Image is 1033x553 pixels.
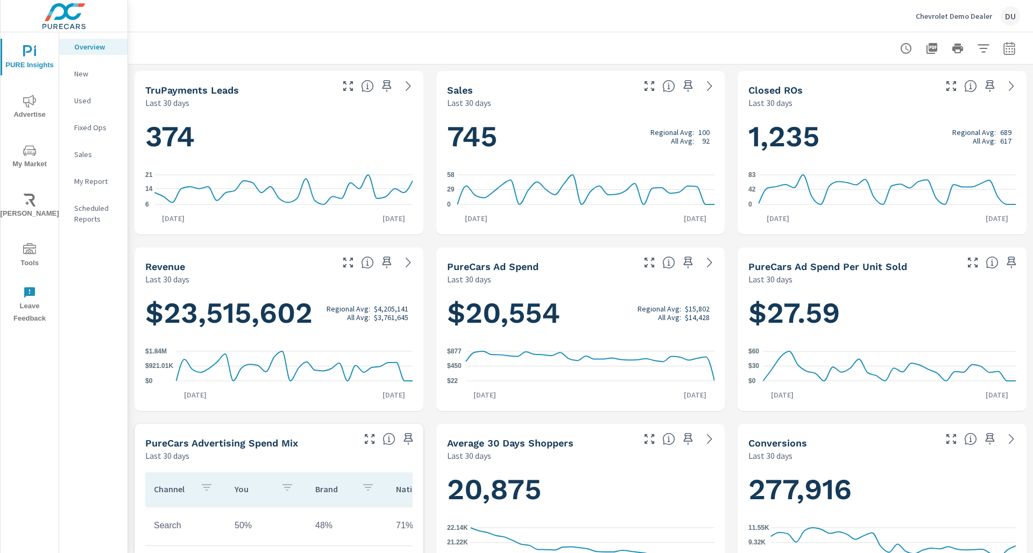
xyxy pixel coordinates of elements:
button: Make Fullscreen [641,77,658,95]
p: Last 30 days [447,273,491,286]
div: Scheduled Reports [59,200,128,227]
p: [DATE] [176,389,214,400]
a: See more details in report [1003,430,1020,448]
td: 48% [307,512,387,539]
text: 11.55K [748,524,769,531]
p: [DATE] [978,213,1016,224]
text: $30 [748,363,759,370]
text: 9.32K [748,539,766,547]
p: [DATE] [457,213,495,224]
p: $15,802 [685,304,710,313]
p: Last 30 days [145,96,189,109]
a: See more details in report [701,254,718,271]
span: My Market [4,144,55,171]
p: You [235,484,272,494]
span: Total sales revenue over the selected date range. [Source: This data is sourced from the dealer’s... [361,256,374,269]
text: $1.84M [145,348,167,355]
a: See more details in report [701,77,718,95]
p: Fixed Ops [74,122,119,133]
p: Brand [315,484,353,494]
button: Make Fullscreen [964,254,981,271]
p: $14,428 [685,313,710,322]
p: [DATE] [978,389,1016,400]
a: See more details in report [1003,77,1020,95]
p: Last 30 days [748,273,793,286]
button: Print Report [947,38,968,59]
p: Scheduled Reports [74,203,119,224]
td: Search [145,512,226,539]
span: Total cost of media for all PureCars channels for the selected dealership group over the selected... [662,256,675,269]
p: [DATE] [466,389,504,400]
span: Number of vehicles sold by the dealership over the selected date range. [Source: This data is sou... [662,80,675,93]
p: [DATE] [759,213,797,224]
a: See more details in report [701,430,718,448]
div: New [59,66,128,82]
text: $22 [447,377,458,385]
p: Regional Avg: [650,128,694,137]
button: Make Fullscreen [339,254,357,271]
span: Number of Repair Orders Closed by the selected dealership group over the selected time range. [So... [964,80,977,93]
h5: Closed ROs [748,84,803,96]
p: Sales [74,149,119,160]
text: 58 [447,171,455,179]
h5: Average 30 Days Shoppers [447,437,574,449]
p: Used [74,95,119,106]
div: nav menu [1,32,59,329]
span: The number of dealer-specified goals completed by a visitor. [Source: This data is provided by th... [964,433,977,445]
div: DU [1001,6,1020,26]
button: "Export Report to PDF" [921,38,943,59]
p: All Avg: [347,313,370,322]
div: My Report [59,173,128,189]
span: Save this to your personalized report [981,77,999,95]
span: A rolling 30 day total of daily Shoppers on the dealership website, averaged over the selected da... [662,433,675,445]
span: Save this to your personalized report [400,430,417,448]
p: [DATE] [154,213,192,224]
div: Used [59,93,128,109]
h5: Revenue [145,261,185,272]
h1: 20,875 [447,471,714,508]
h5: Sales [447,84,473,96]
p: 100 [698,128,710,137]
span: This table looks at how you compare to the amount of budget you spend per channel as opposed to y... [383,433,395,445]
text: 42 [748,186,756,193]
p: Last 30 days [145,449,189,462]
p: All Avg: [658,313,681,322]
p: My Report [74,176,119,187]
text: $877 [447,348,462,355]
button: Make Fullscreen [339,77,357,95]
p: [DATE] [676,389,714,400]
button: Make Fullscreen [641,254,658,271]
h1: $23,515,602 [145,295,413,331]
td: 50% [226,512,307,539]
td: 71% [387,512,468,539]
text: $450 [447,363,462,370]
h5: PureCars Ad Spend [447,261,539,272]
text: 0 [447,201,451,208]
p: National [396,484,434,494]
span: Save this to your personalized report [981,430,999,448]
p: Overview [74,41,119,52]
text: $0 [748,377,756,385]
h5: PureCars Advertising Spend Mix [145,437,298,449]
p: Regional Avg: [638,304,681,313]
text: 6 [145,201,149,208]
h5: Conversions [748,437,807,449]
text: $921.01K [145,363,173,370]
p: [DATE] [375,389,413,400]
text: 21.22K [447,539,468,547]
p: Last 30 days [748,449,793,462]
span: PURE Insights [4,45,55,72]
text: 29 [447,186,455,194]
h5: truPayments Leads [145,84,239,96]
a: See more details in report [400,77,417,95]
p: All Avg: [671,137,694,145]
text: 83 [748,171,756,179]
button: Select Date Range [999,38,1020,59]
p: New [74,68,119,79]
p: All Avg: [973,137,996,145]
button: Apply Filters [973,38,994,59]
text: $60 [748,348,759,355]
text: 21 [145,171,153,179]
p: 92 [702,137,710,145]
span: Advertise [4,95,55,121]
